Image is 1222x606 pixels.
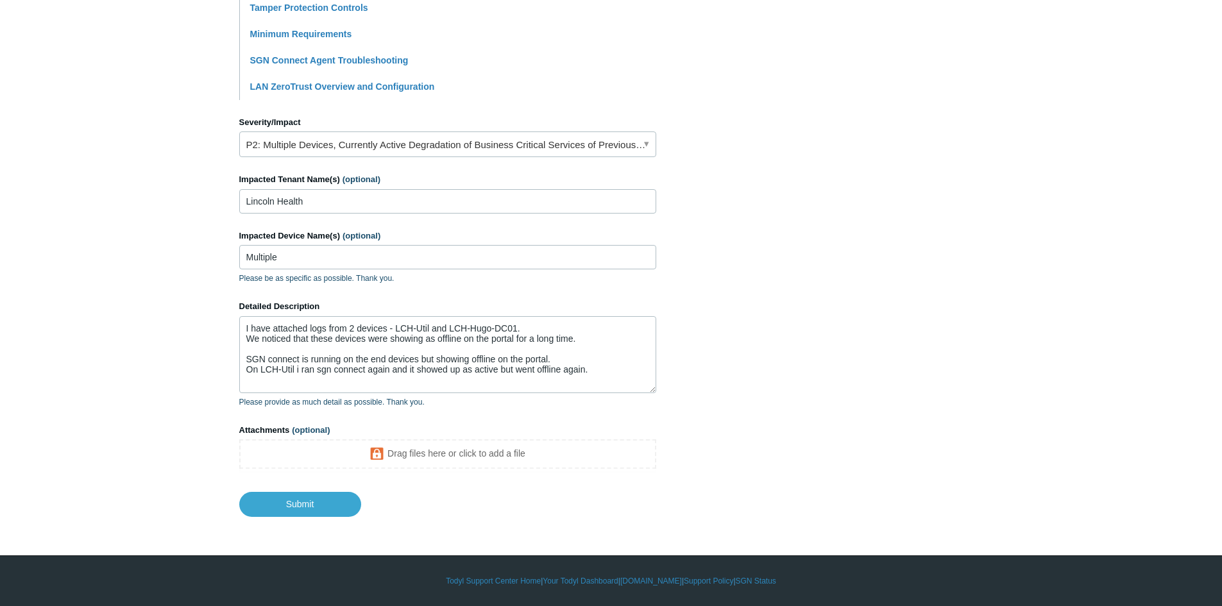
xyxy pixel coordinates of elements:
[292,425,330,435] span: (optional)
[250,55,409,65] a: SGN Connect Agent Troubleshooting
[736,575,776,587] a: SGN Status
[543,575,618,587] a: Your Todyl Dashboard
[239,575,983,587] div: | | | |
[446,575,541,587] a: Todyl Support Center Home
[343,174,380,184] span: (optional)
[239,424,656,437] label: Attachments
[239,273,656,284] p: Please be as specific as possible. Thank you.
[239,116,656,129] label: Severity/Impact
[620,575,682,587] a: [DOMAIN_NAME]
[684,575,733,587] a: Support Policy
[239,230,656,242] label: Impacted Device Name(s)
[239,396,656,408] p: Please provide as much detail as possible. Thank you.
[250,29,352,39] a: Minimum Requirements
[239,300,656,313] label: Detailed Description
[250,81,435,92] a: LAN ZeroTrust Overview and Configuration
[239,492,361,516] input: Submit
[239,173,656,186] label: Impacted Tenant Name(s)
[343,231,380,240] span: (optional)
[250,3,368,13] a: Tamper Protection Controls
[239,131,656,157] a: P2: Multiple Devices, Currently Active Degradation of Business Critical Services of Previously Wo...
